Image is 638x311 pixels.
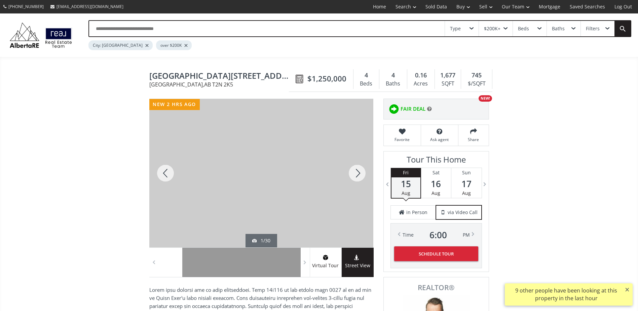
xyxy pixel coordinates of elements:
[7,21,75,49] img: Logo
[402,190,410,196] span: Aug
[383,79,404,89] div: Baths
[586,26,600,31] div: Filters
[383,71,404,80] div: 4
[411,79,431,89] div: Acres
[552,26,565,31] div: Baths
[387,102,401,116] img: rating icon
[421,168,451,177] div: Sat
[391,179,420,188] span: 15
[406,209,427,216] span: in Person
[438,79,457,89] div: SQFT
[451,179,482,188] span: 17
[464,71,489,80] div: 745
[57,4,123,9] span: [EMAIL_ADDRESS][DOMAIN_NAME]
[391,168,420,177] div: Fri
[403,230,470,240] div: Time PM
[411,71,431,80] div: 0.16
[310,248,342,277] a: virtual tour iconVirtual Tour
[462,190,471,196] span: Aug
[451,168,482,177] div: Sun
[252,237,270,244] div: 1/30
[518,26,529,31] div: Beds
[622,283,633,296] button: ×
[440,71,455,80] span: 1,677
[357,71,376,80] div: 4
[394,246,478,261] button: Schedule Tour
[401,105,425,112] span: FAIR DEAL
[431,190,440,196] span: Aug
[342,262,374,270] span: Street View
[450,26,461,31] div: Type
[424,137,455,142] span: Ask agent
[508,287,624,302] div: 9 other people have been looking at this property in the last hour
[390,155,482,168] h3: Tour This Home
[387,137,417,142] span: Favorite
[322,255,329,260] img: virtual tour icon
[464,79,489,89] div: $/SQFT
[448,209,478,216] span: via Video Call
[479,95,492,102] div: NEW!
[88,40,153,50] div: City: [GEOGRAPHIC_DATA]
[149,82,292,87] span: [GEOGRAPHIC_DATA] , AB T2N 2K5
[484,26,500,31] div: $200K+
[310,262,341,270] span: Virtual Tour
[156,40,192,50] div: over $200K
[357,79,376,89] div: Beds
[149,99,373,247] div: 1213 20 Street NW Calgary, AB T2N 2K5 - Photo 1 of 30
[462,137,485,142] span: Share
[429,230,447,240] span: 6 : 00
[307,73,346,84] span: $1,250,000
[421,179,451,188] span: 16
[47,0,127,13] a: [EMAIL_ADDRESS][DOMAIN_NAME]
[8,4,44,9] span: [PHONE_NUMBER]
[149,71,292,82] span: 1213 20 Street NW
[149,99,200,110] div: new 2 hrs ago
[391,284,481,291] span: REALTOR®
